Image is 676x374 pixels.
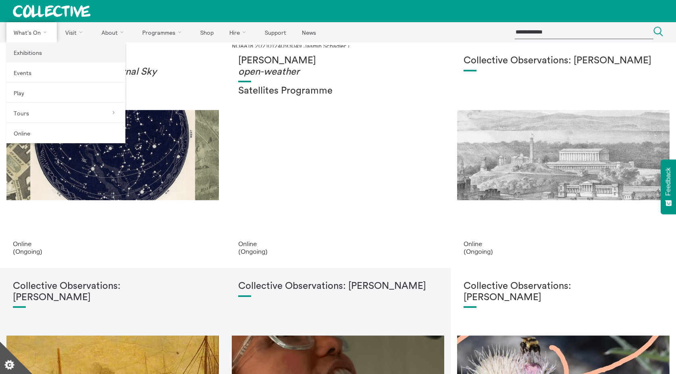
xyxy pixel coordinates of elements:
p: (Ongoing) [13,248,212,255]
a: What's On [6,22,57,42]
a: About [94,22,134,42]
a: Shop [193,22,220,42]
a: News [295,22,323,42]
p: Online [238,240,438,247]
i: open-weather [238,67,300,77]
a: Support [258,22,293,42]
h1: [PERSON_NAME] [238,55,438,77]
span: Feedback [665,167,672,196]
a: Online [6,123,125,143]
a: George Meikle Kemp, Speculative view showing the National Monument of Scotland (unbuilt) and Roya... [451,42,676,268]
h2: Satellites Programme [238,86,438,97]
a: Programmes [135,22,192,42]
h1: Collective Observations: [PERSON_NAME] [13,281,212,303]
h1: Collective Observations: [PERSON_NAME] [238,281,438,292]
a: NOAA18 20210124093049 Jasmin Schädler adj [PERSON_NAME]open-weather Satellites Programme Online ... [225,42,451,268]
a: Events [6,63,125,83]
a: Tours [6,103,125,123]
a: Hire [223,22,256,42]
p: Online [13,240,212,247]
button: Feedback - Show survey [661,159,676,214]
p: Online [464,240,663,247]
p: (Ongoing) [238,248,438,255]
h1: Collective Observations: [PERSON_NAME] [464,281,663,303]
a: Play [6,83,125,103]
p: (Ongoing) [464,248,663,255]
a: Visit [58,22,93,42]
h1: Collective Observations: [PERSON_NAME] [464,55,663,67]
a: Exhibitions [6,42,125,63]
